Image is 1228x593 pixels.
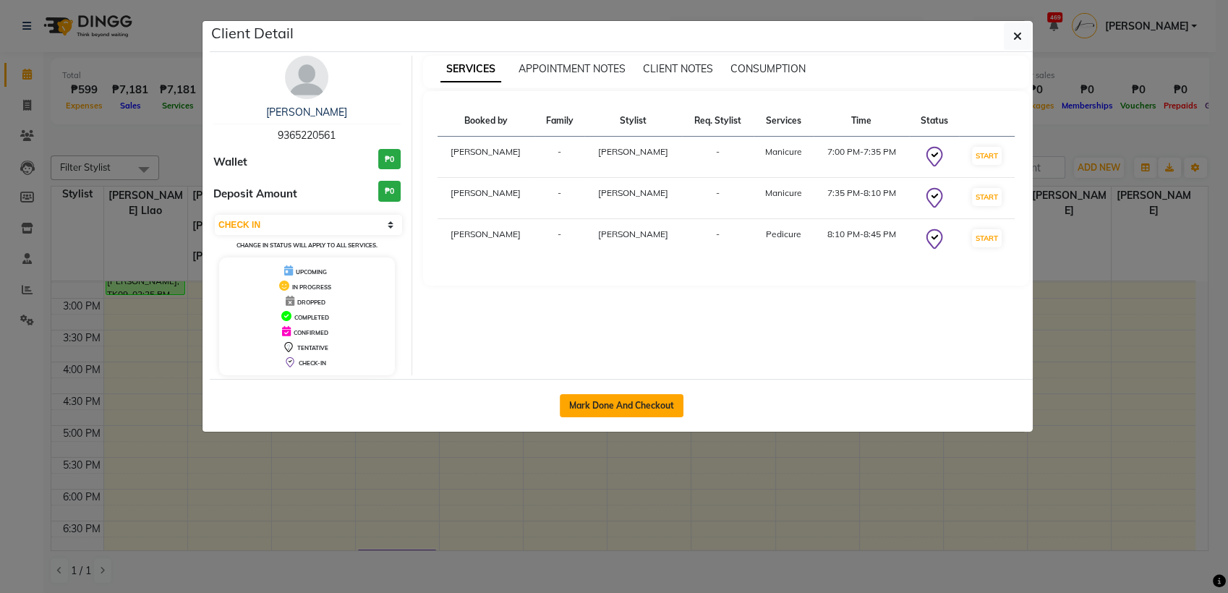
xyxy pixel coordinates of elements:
[682,137,754,178] td: -
[292,283,331,291] span: IN PROGRESS
[438,106,535,137] th: Booked by
[643,62,713,75] span: CLIENT NOTES
[297,344,328,351] span: TENTATIVE
[560,394,683,417] button: Mark Done And Checkout
[294,314,329,321] span: COMPLETED
[972,188,1002,206] button: START
[278,129,336,142] span: 9365220561
[909,106,959,137] th: Status
[213,154,247,171] span: Wallet
[584,106,682,137] th: Stylist
[814,137,909,178] td: 7:00 PM-7:35 PM
[598,229,668,239] span: [PERSON_NAME]
[438,137,535,178] td: [PERSON_NAME]
[762,145,805,158] div: Manicure
[297,299,325,306] span: DROPPED
[534,137,584,178] td: -
[266,106,347,119] a: [PERSON_NAME]
[754,106,814,137] th: Services
[285,56,328,99] img: avatar
[814,178,909,219] td: 7:35 PM-8:10 PM
[682,178,754,219] td: -
[814,106,909,137] th: Time
[294,329,328,336] span: CONFIRMED
[682,219,754,260] td: -
[598,187,668,198] span: [PERSON_NAME]
[762,228,805,241] div: Pedicure
[211,22,294,44] h5: Client Detail
[534,178,584,219] td: -
[236,242,378,249] small: Change in status will apply to all services.
[972,147,1002,165] button: START
[814,219,909,260] td: 8:10 PM-8:45 PM
[378,149,401,170] h3: ₱0
[972,229,1002,247] button: START
[378,181,401,202] h3: ₱0
[438,219,535,260] td: [PERSON_NAME]
[534,219,584,260] td: -
[299,359,326,367] span: CHECK-IN
[296,268,327,276] span: UPCOMING
[213,186,297,202] span: Deposit Amount
[730,62,806,75] span: CONSUMPTION
[762,187,805,200] div: Manicure
[598,146,668,157] span: [PERSON_NAME]
[682,106,754,137] th: Req. Stylist
[438,178,535,219] td: [PERSON_NAME]
[440,56,501,82] span: SERVICES
[534,106,584,137] th: Family
[519,62,626,75] span: APPOINTMENT NOTES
